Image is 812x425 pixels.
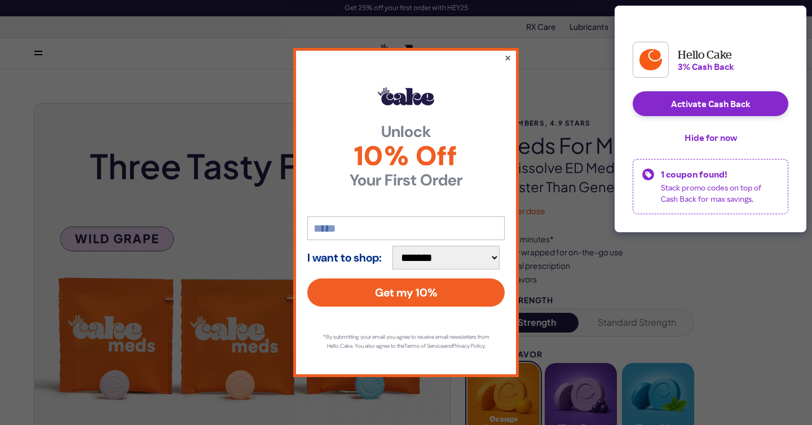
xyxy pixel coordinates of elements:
[378,87,434,105] img: Hello Cake
[307,251,382,264] strong: I want to shop:
[319,333,493,351] p: *By submitting your email you agree to receive email newsletters from Hello Cake. You also agree ...
[307,172,505,188] strong: Your First Order
[453,342,484,349] a: Privacy Policy
[307,143,505,170] span: 10% Off
[504,51,511,64] button: ×
[404,342,444,349] a: Terms of Service
[307,278,505,307] button: Get my 10%
[307,124,505,140] strong: Unlock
